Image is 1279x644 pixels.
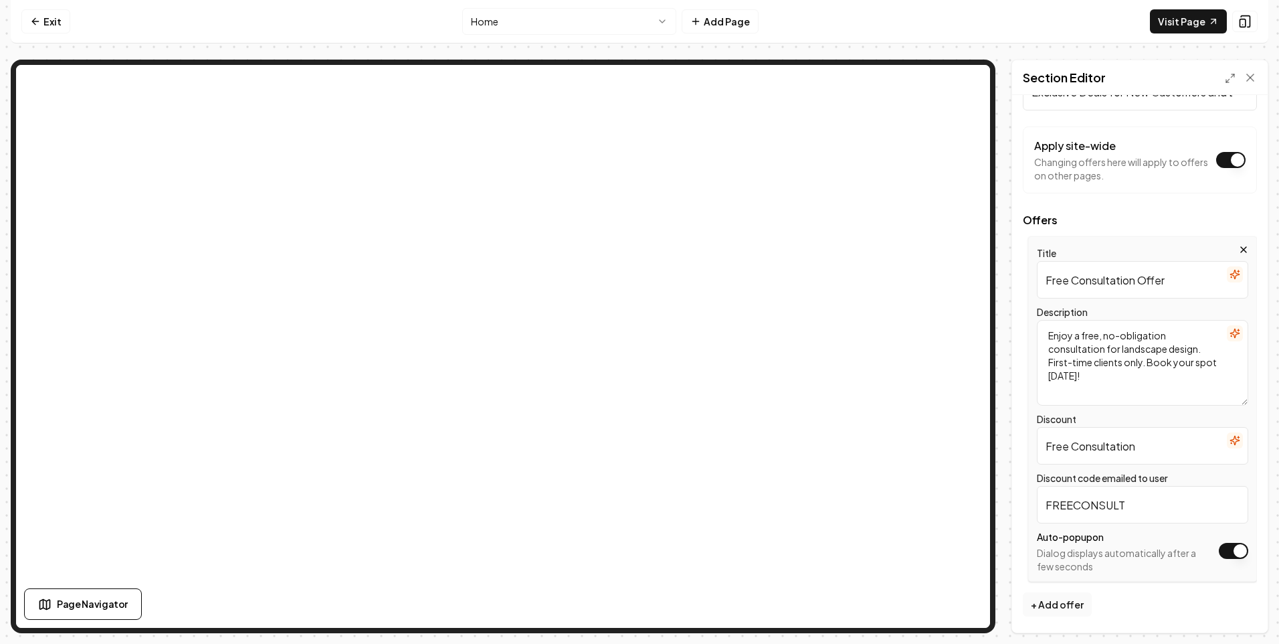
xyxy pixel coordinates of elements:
span: Page Navigator [57,597,128,611]
input: Discount [1037,427,1248,465]
button: Add Page [682,9,759,33]
label: Description [1037,306,1088,318]
input: Title [1037,261,1248,299]
a: Exit [21,9,70,33]
label: Discount code emailed to user [1037,472,1168,484]
input: VIP25 [1037,486,1248,524]
p: Dialog displays automatically after a few seconds [1037,546,1212,573]
button: + Add offer [1023,592,1092,617]
span: Offers [1023,215,1257,226]
p: Changing offers here will apply to offers on other pages. [1034,155,1209,182]
label: Apply site-wide [1034,139,1116,153]
button: Page Navigator [24,588,142,620]
label: Auto-popup on [1037,531,1104,543]
label: Discount [1037,413,1076,425]
h2: Section Editor [1023,68,1106,87]
label: Title [1037,247,1056,259]
a: Visit Page [1150,9,1227,33]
